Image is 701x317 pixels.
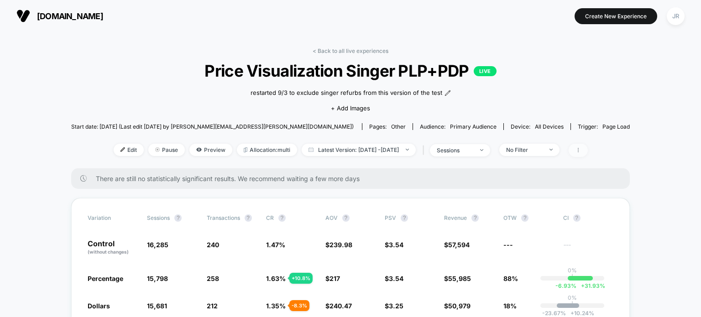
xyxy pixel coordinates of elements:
span: AOV [325,214,338,221]
span: 10.24 % [566,310,594,317]
span: -23.67 % [542,310,566,317]
span: restarted 9/3 to exclude singer refurbs from this version of the test [251,88,442,98]
button: ? [401,214,408,222]
span: | [420,144,430,157]
p: LIVE [474,66,497,76]
span: Price Visualization Singer PLP+PDP [99,61,602,80]
span: + [570,310,574,317]
p: Control [88,240,138,255]
span: $ [444,275,471,282]
span: 15,798 [147,275,168,282]
span: --- [503,241,513,249]
span: CR [266,214,274,221]
p: | [571,274,573,281]
span: 31.93 % [576,282,605,289]
img: end [155,147,160,152]
span: There are still no statistically significant results. We recommend waiting a few more days [96,175,612,182]
span: 1.47 % [266,241,285,249]
span: 258 [207,275,219,282]
span: $ [325,302,352,310]
span: 239.98 [330,241,352,249]
span: 15,681 [147,302,167,310]
button: ? [342,214,350,222]
button: ? [174,214,182,222]
span: -6.93 % [555,282,576,289]
span: Latest Version: [DATE] - [DATE] [302,144,416,156]
span: 57,594 [448,241,470,249]
span: Transactions [207,214,240,221]
span: 3.25 [389,302,403,310]
button: ? [278,214,286,222]
div: + 10.8 % [289,273,313,284]
span: 18% [503,302,517,310]
span: Page Load [602,123,630,130]
span: 88% [503,275,518,282]
span: Revenue [444,214,467,221]
span: 217 [330,275,340,282]
span: PSV [385,214,396,221]
span: all devices [535,123,564,130]
span: Variation [88,214,138,222]
span: $ [385,241,403,249]
span: + [581,282,585,289]
img: rebalance [244,147,247,152]
span: (without changes) [88,249,129,255]
button: Create New Experience [575,8,657,24]
span: $ [385,275,403,282]
span: Device: [503,123,570,130]
div: sessions [437,147,473,154]
div: No Filter [506,146,543,153]
span: Primary Audience [450,123,497,130]
p: 0% [568,294,577,301]
span: 3.54 [389,241,403,249]
span: 16,285 [147,241,168,249]
img: end [549,149,553,151]
span: 240.47 [330,302,352,310]
span: $ [385,302,403,310]
span: $ [444,302,471,310]
span: [DOMAIN_NAME] [37,11,103,21]
span: Preview [189,144,232,156]
img: end [406,149,409,151]
span: Percentage [88,275,123,282]
span: 1.35 % [266,302,286,310]
span: 240 [207,241,219,249]
span: other [391,123,406,130]
span: + Add Images [331,104,370,112]
span: Start date: [DATE] (Last edit [DATE] by [PERSON_NAME][EMAIL_ADDRESS][PERSON_NAME][DOMAIN_NAME]) [71,123,354,130]
button: ? [245,214,252,222]
img: end [480,149,483,151]
span: 50,979 [448,302,471,310]
span: 212 [207,302,218,310]
button: [DOMAIN_NAME] [14,9,106,23]
span: 55,985 [448,275,471,282]
img: calendar [309,147,314,152]
span: $ [325,241,352,249]
div: Audience: [420,123,497,130]
p: 0% [568,267,577,274]
span: $ [444,241,470,249]
span: Sessions [147,214,170,221]
img: edit [120,147,125,152]
span: Allocation: multi [237,144,297,156]
span: 3.54 [389,275,403,282]
div: - 8.3 % [289,300,309,311]
button: ? [573,214,581,222]
span: --- [563,242,613,255]
span: $ [325,275,340,282]
p: | [571,301,573,308]
button: ? [471,214,479,222]
span: OTW [503,214,554,222]
span: 1.63 % [266,275,286,282]
span: Edit [114,144,144,156]
span: Dollars [88,302,110,310]
div: Pages: [369,123,406,130]
button: JR [664,7,687,26]
a: < Back to all live experiences [313,47,388,54]
span: Pause [148,144,185,156]
img: Visually logo [16,9,30,23]
div: JR [667,7,685,25]
span: CI [563,214,613,222]
div: Trigger: [578,123,630,130]
button: ? [521,214,528,222]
